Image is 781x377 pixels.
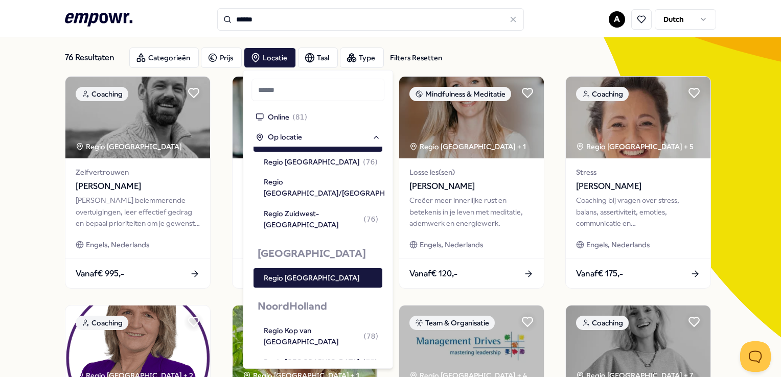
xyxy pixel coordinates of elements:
div: Regio Veluwe [264,136,309,147]
input: Search for products, categories or subcategories [217,8,524,31]
div: Regio Kop van [GEOGRAPHIC_DATA] [264,325,378,348]
div: Coaching [576,87,629,101]
span: ( 78 ) [363,331,378,342]
span: Stress [576,167,700,178]
span: Losse les(sen) [409,167,534,178]
div: Coaching bij vragen over stress, balans, assertiviteit, emoties, communicatie en loopbaanontwikke... [576,195,700,229]
div: Regio [GEOGRAPHIC_DATA] [264,357,378,368]
div: Coaching [76,316,128,330]
div: Filters Resetten [390,52,442,63]
button: Prijs [201,48,242,68]
a: package imageMindfulness & MeditatieRegio [GEOGRAPHIC_DATA] + 1Losse les(sen)[PERSON_NAME]Creëer ... [399,76,544,289]
img: package image [65,77,210,158]
div: Regio [GEOGRAPHIC_DATA]/[GEOGRAPHIC_DATA] [264,176,435,199]
img: package image [233,77,377,158]
button: Locatie [244,48,296,68]
a: package imageTraining & WorkshopsRegio [GEOGRAPHIC_DATA] + 3PersoonlijkheidstestenInsights Discov... [232,76,378,289]
button: A [609,11,625,28]
span: [PERSON_NAME] [409,180,534,193]
div: Suggestions [251,147,384,360]
span: Op locatie [268,131,302,143]
div: Team & Organisatie [409,316,495,330]
span: Engels, Nederlands [586,239,650,250]
span: ( 77 ) [363,357,378,368]
span: Engels, Nederlands [420,239,483,250]
div: [PERSON_NAME] belemmerende overtuigingen, leer effectief gedrag en bepaal prioriteiten om je gewe... [76,195,200,229]
button: Type [340,48,384,68]
div: Mindfulness & Meditatie [409,87,511,101]
div: Regio [GEOGRAPHIC_DATA] [76,141,183,152]
button: Taal [298,48,338,68]
div: Regio [GEOGRAPHIC_DATA] + 5 [576,141,694,152]
button: Categorieën [129,48,199,68]
img: package image [566,77,710,158]
div: Creëer meer innerlijke rust en betekenis in je leven met meditatie, ademwerk en energiewerk. [409,195,534,229]
span: Online [268,111,289,123]
div: Regio [GEOGRAPHIC_DATA] [264,156,378,167]
iframe: Help Scout Beacon - Open [740,341,771,372]
div: Regio [GEOGRAPHIC_DATA] [264,272,360,283]
a: package imageCoachingRegio [GEOGRAPHIC_DATA] Zelfvertrouwen[PERSON_NAME][PERSON_NAME] belemmerend... [65,76,211,289]
span: [PERSON_NAME] [576,180,700,193]
span: ( 76 ) [363,156,378,167]
span: [PERSON_NAME] [76,180,200,193]
div: Coaching [76,87,128,101]
div: Regio Zuidwest-[GEOGRAPHIC_DATA] [264,208,378,231]
span: Engels, Nederlands [86,239,149,250]
a: package imageCoachingRegio [GEOGRAPHIC_DATA] + 5Stress[PERSON_NAME]Coaching bij vragen over stres... [565,76,711,289]
span: ( 76 ) [363,214,378,225]
div: 76 Resultaten [65,48,121,68]
span: Vanaf € 175,- [576,267,623,280]
span: ( 81 ) [292,111,307,123]
span: Vanaf € 120,- [409,267,457,280]
span: Vanaf € 995,- [76,267,124,280]
div: Coaching [576,316,629,330]
span: Zelfvertrouwen [76,167,200,178]
img: package image [399,77,544,158]
div: Regio [GEOGRAPHIC_DATA] + 1 [409,141,526,152]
